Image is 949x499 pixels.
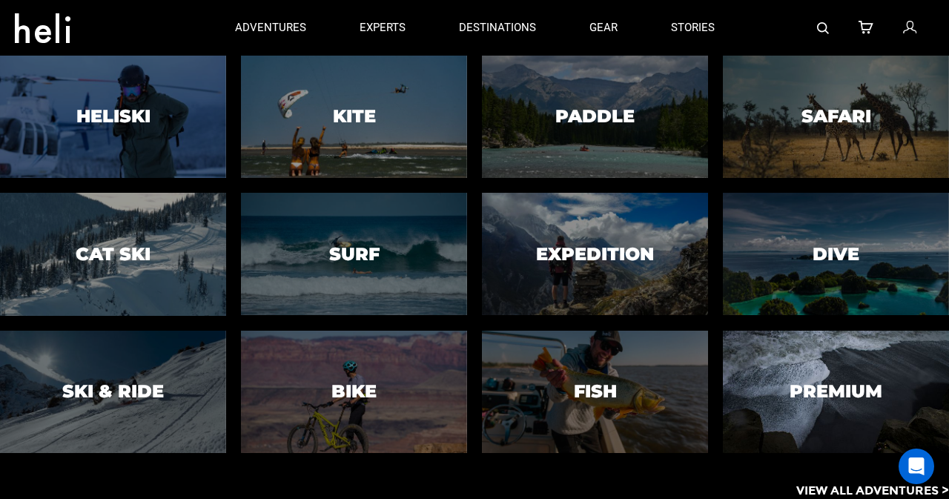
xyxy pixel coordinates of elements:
[801,107,871,126] h3: Safari
[817,22,829,34] img: search-bar-icon.svg
[76,244,151,263] h3: Cat Ski
[555,107,635,126] h3: Paddle
[723,330,949,452] a: PremiumPremium image
[899,449,934,484] div: Open Intercom Messenger
[235,20,306,36] p: adventures
[333,107,376,126] h3: Kite
[790,381,882,400] h3: Premium
[574,381,617,400] h3: Fish
[536,244,654,263] h3: Expedition
[329,244,380,263] h3: Surf
[331,381,377,400] h3: Bike
[62,381,164,400] h3: Ski & Ride
[796,482,949,499] p: View All Adventures >
[360,20,406,36] p: experts
[813,244,859,263] h3: Dive
[459,20,536,36] p: destinations
[76,107,151,126] h3: Heliski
